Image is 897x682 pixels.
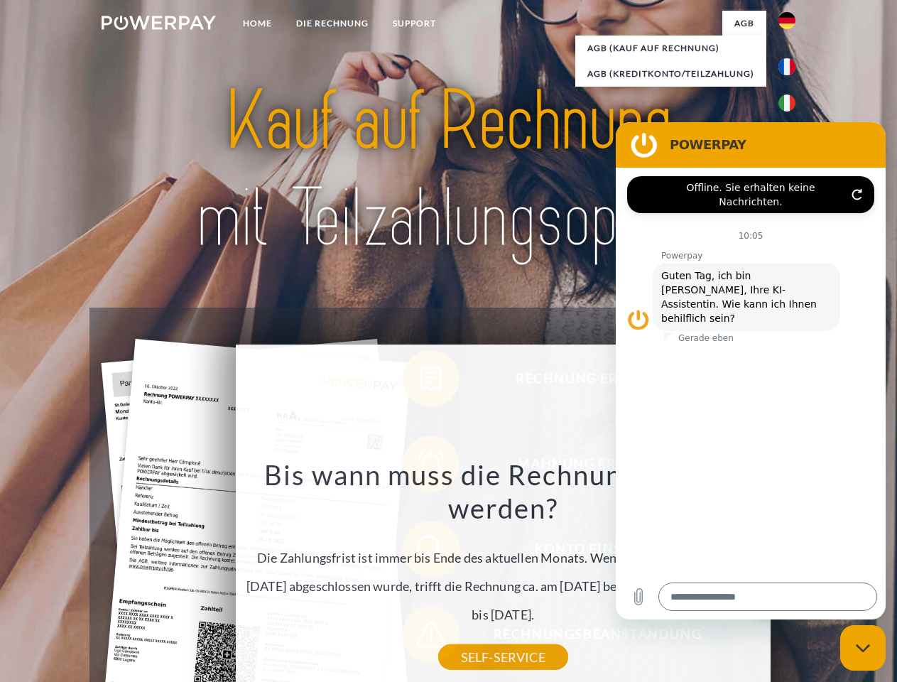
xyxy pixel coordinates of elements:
[244,458,762,657] div: Die Zahlungsfrist ist immer bis Ende des aktuellen Monats. Wenn die Bestellung z.B. am [DATE] abg...
[722,11,766,36] a: agb
[840,625,886,671] iframe: Schaltfläche zum Öffnen des Messaging-Fensters; Konversation läuft
[381,11,448,36] a: SUPPORT
[575,61,766,87] a: AGB (Kreditkonto/Teilzahlung)
[778,58,795,75] img: fr
[778,12,795,29] img: de
[284,11,381,36] a: DIE RECHNUNG
[244,458,762,526] h3: Bis wann muss die Rechnung bezahlt werden?
[438,644,568,670] a: SELF-SERVICE
[231,11,284,36] a: Home
[616,122,886,619] iframe: Messaging-Fenster
[136,68,761,272] img: title-powerpay_de.svg
[575,36,766,61] a: AGB (Kauf auf Rechnung)
[778,94,795,112] img: it
[102,16,216,30] img: logo-powerpay-white.svg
